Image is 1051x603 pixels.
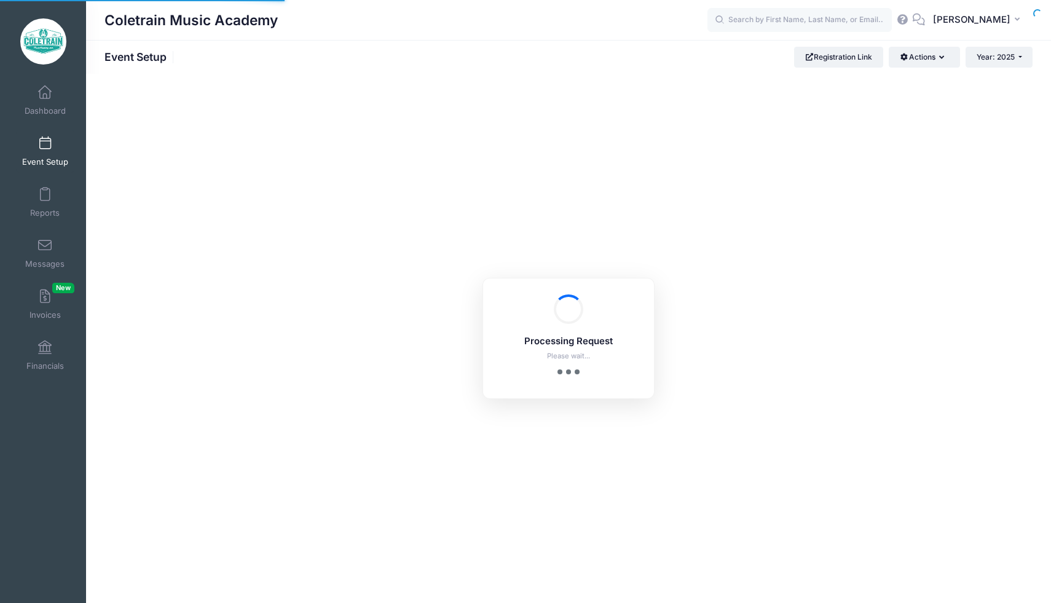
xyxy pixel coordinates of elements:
h1: Event Setup [104,50,177,63]
span: Invoices [30,310,61,320]
span: Dashboard [25,106,66,116]
a: Reports [16,181,74,224]
img: Coletrain Music Academy [20,18,66,65]
a: Messages [16,232,74,275]
button: Actions [889,47,959,68]
input: Search by First Name, Last Name, or Email... [707,8,892,33]
h1: Coletrain Music Academy [104,6,278,34]
a: Dashboard [16,79,74,122]
span: New [52,283,74,293]
span: Financials [26,361,64,371]
h5: Processing Request [499,336,638,347]
span: Messages [25,259,65,269]
a: Financials [16,334,74,377]
a: Registration Link [794,47,883,68]
span: Year: 2025 [977,52,1015,61]
span: Event Setup [22,157,68,167]
a: Event Setup [16,130,74,173]
span: [PERSON_NAME] [933,13,1010,26]
span: Reports [30,208,60,218]
button: [PERSON_NAME] [925,6,1033,34]
p: Please wait... [499,351,638,361]
button: Year: 2025 [966,47,1033,68]
a: InvoicesNew [16,283,74,326]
